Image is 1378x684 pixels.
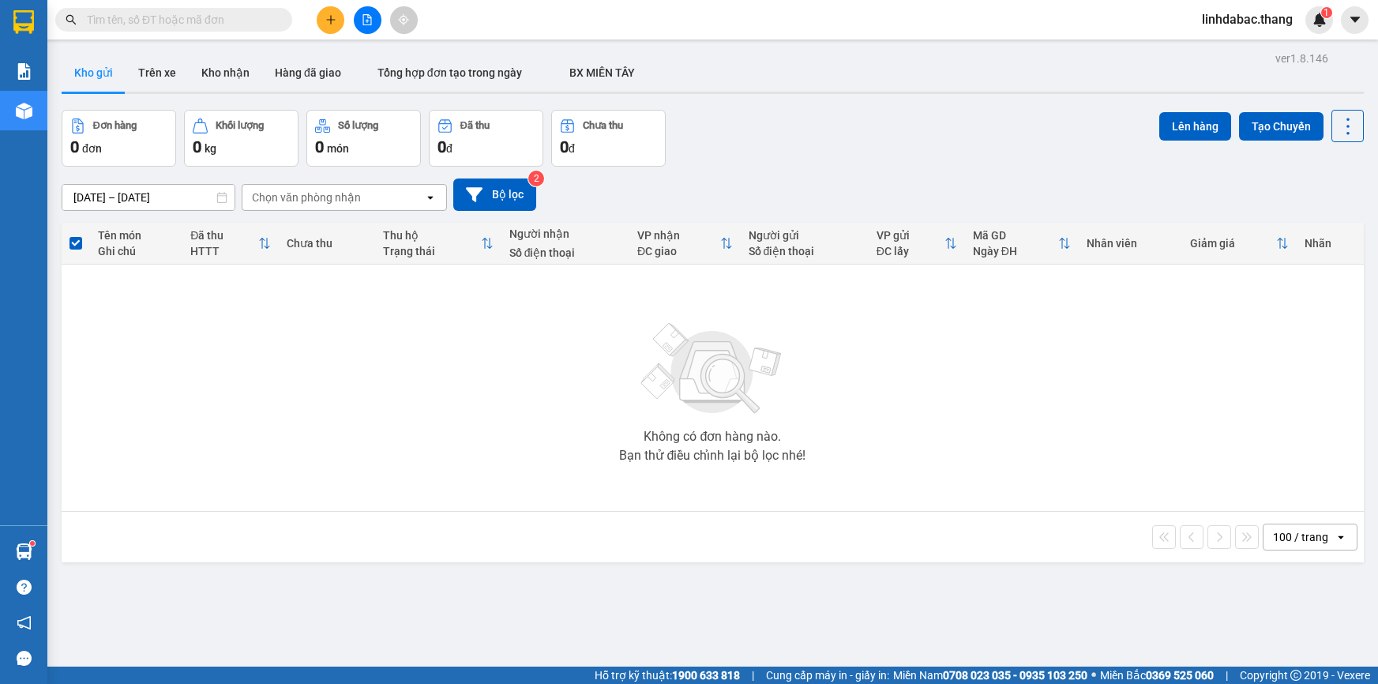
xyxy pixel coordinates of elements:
[1321,7,1332,18] sup: 1
[189,54,262,92] button: Kho nhận
[354,6,381,34] button: file-add
[1091,672,1096,678] span: ⚪️
[560,137,569,156] span: 0
[569,142,575,155] span: đ
[262,54,354,92] button: Hàng đã giao
[752,667,754,684] span: |
[190,245,258,257] div: HTTT
[377,66,522,79] span: Tổng hợp đơn tạo trong ngày
[1312,13,1327,27] img: icon-new-feature
[1239,112,1324,141] button: Tạo Chuyến
[1273,529,1328,545] div: 100 / trang
[965,223,1079,265] th: Toggle SortBy
[637,229,720,242] div: VP nhận
[943,669,1087,682] strong: 0708 023 035 - 0935 103 250
[338,120,378,131] div: Số lượng
[315,137,324,156] span: 0
[93,120,137,131] div: Đơn hàng
[766,667,889,684] span: Cung cấp máy in - giấy in:
[1341,6,1369,34] button: caret-down
[528,171,544,186] sup: 2
[551,110,666,167] button: Chưa thu0đ
[446,142,452,155] span: đ
[98,245,175,257] div: Ghi chú
[216,120,264,131] div: Khối lượng
[13,10,34,34] img: logo-vxr
[1146,669,1214,682] strong: 0369 525 060
[1290,670,1301,681] span: copyright
[1182,223,1297,265] th: Toggle SortBy
[1087,237,1174,250] div: Nhân viên
[362,14,373,25] span: file-add
[17,580,32,595] span: question-circle
[869,223,965,265] th: Toggle SortBy
[1226,667,1228,684] span: |
[62,185,235,210] input: Select a date range.
[87,11,273,28] input: Tìm tên, số ĐT hoặc mã đơn
[877,229,944,242] div: VP gửi
[16,543,32,560] img: warehouse-icon
[383,229,480,242] div: Thu hộ
[98,229,175,242] div: Tên món
[1335,531,1347,543] svg: open
[16,103,32,119] img: warehouse-icon
[390,6,418,34] button: aim
[973,229,1058,242] div: Mã GD
[287,237,367,250] div: Chưa thu
[583,120,623,131] div: Chưa thu
[325,14,336,25] span: plus
[672,669,740,682] strong: 1900 633 818
[424,191,437,204] svg: open
[973,245,1058,257] div: Ngày ĐH
[62,54,126,92] button: Kho gửi
[317,6,344,34] button: plus
[437,137,446,156] span: 0
[66,14,77,25] span: search
[62,110,176,167] button: Đơn hàng0đơn
[749,245,861,257] div: Số điện thoại
[619,449,805,462] div: Bạn thử điều chỉnh lại bộ lọc nhé!
[327,142,349,155] span: món
[460,120,490,131] div: Đã thu
[182,223,279,265] th: Toggle SortBy
[190,229,258,242] div: Đã thu
[398,14,409,25] span: aim
[70,137,79,156] span: 0
[429,110,543,167] button: Đã thu0đ
[629,223,741,265] th: Toggle SortBy
[1348,13,1362,27] span: caret-down
[30,541,35,546] sup: 1
[644,430,781,443] div: Không có đơn hàng nào.
[1159,112,1231,141] button: Lên hàng
[1189,9,1305,29] span: linhdabac.thang
[1324,7,1329,18] span: 1
[569,66,635,79] span: BX MIỀN TÂY
[1275,50,1328,67] div: ver 1.8.146
[16,63,32,80] img: solution-icon
[877,245,944,257] div: ĐC lấy
[509,227,621,240] div: Người nhận
[126,54,189,92] button: Trên xe
[453,179,536,211] button: Bộ lọc
[749,229,861,242] div: Người gửi
[252,190,361,205] div: Chọn văn phòng nhận
[383,245,480,257] div: Trạng thái
[633,314,791,424] img: svg+xml;base64,PHN2ZyBjbGFzcz0ibGlzdC1wbHVnX19zdmciIHhtbG5zPSJodHRwOi8vd3d3LnczLm9yZy8yMDAwL3N2Zy...
[306,110,421,167] button: Số lượng0món
[595,667,740,684] span: Hỗ trợ kỹ thuật:
[193,137,201,156] span: 0
[184,110,299,167] button: Khối lượng0kg
[1305,237,1356,250] div: Nhãn
[1100,667,1214,684] span: Miền Bắc
[17,615,32,630] span: notification
[82,142,102,155] span: đơn
[893,667,1087,684] span: Miền Nam
[17,651,32,666] span: message
[509,246,621,259] div: Số điện thoại
[1190,237,1276,250] div: Giảm giá
[375,223,501,265] th: Toggle SortBy
[637,245,720,257] div: ĐC giao
[205,142,216,155] span: kg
